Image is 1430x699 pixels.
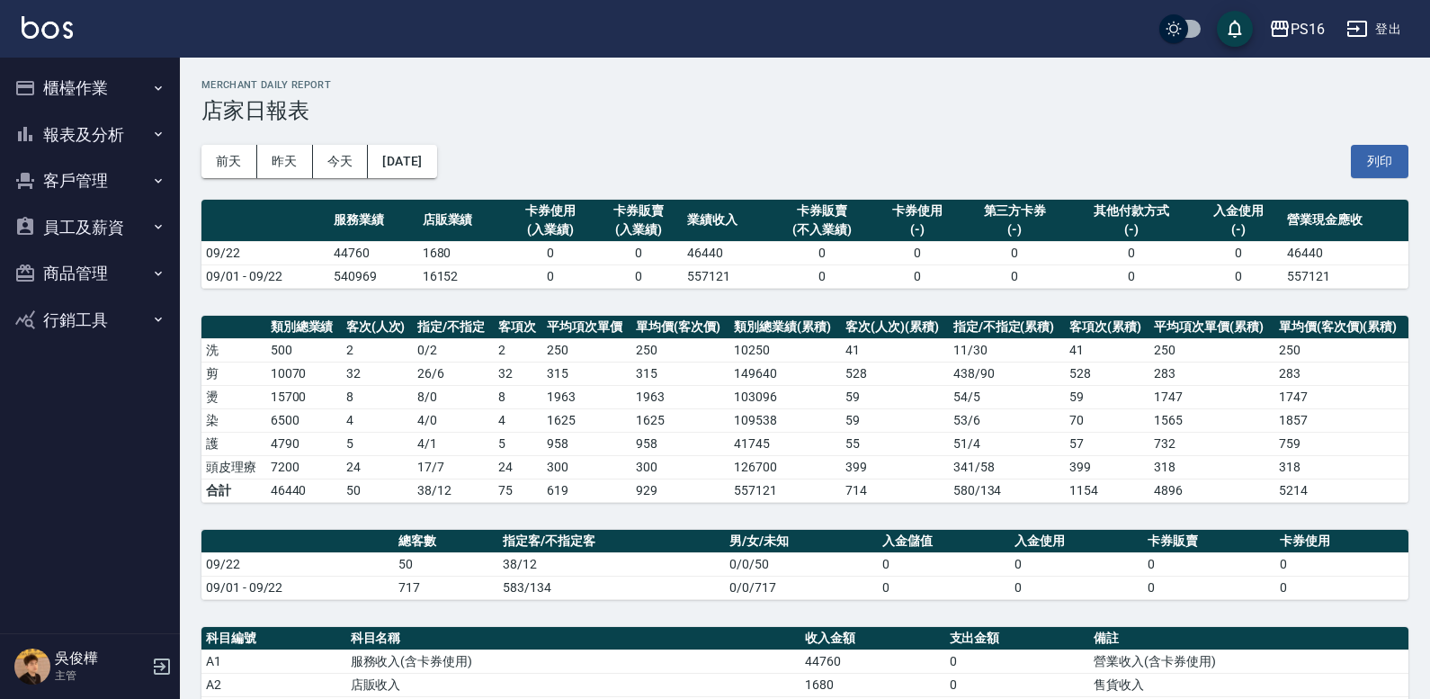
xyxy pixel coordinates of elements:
td: 557121 [683,264,771,288]
td: 營業收入(含卡券使用) [1089,650,1408,673]
th: 備註 [1089,627,1408,650]
h5: 吳俊樺 [55,650,147,668]
th: 卡券使用 [1275,530,1408,553]
th: 服務業績 [329,200,417,242]
td: 26 / 6 [413,362,493,385]
td: 75 [494,479,543,502]
td: 283 [1274,362,1408,385]
td: 8 [342,385,414,408]
th: 入金儲值 [878,530,1011,553]
td: 4 / 0 [413,408,493,432]
td: 合計 [201,479,266,502]
td: 0 [873,264,961,288]
button: 前天 [201,145,257,178]
td: 0/0/717 [725,576,878,599]
td: 頭皮理療 [201,455,266,479]
td: 8 [494,385,543,408]
td: 250 [542,338,631,362]
td: 15700 [266,385,342,408]
div: 入金使用 [1199,202,1278,220]
td: 109538 [729,408,841,432]
td: 5214 [1274,479,1408,502]
td: 售貨收入 [1089,673,1408,696]
td: 44760 [329,241,417,264]
td: 10070 [266,362,342,385]
div: 其他付款方式 [1073,202,1190,220]
td: 41745 [729,432,841,455]
th: 單均價(客次價)(累積) [1274,316,1408,339]
td: 41 [841,338,949,362]
td: 0 [1010,552,1143,576]
td: 51 / 4 [949,432,1065,455]
td: 583/134 [498,576,725,599]
td: A2 [201,673,346,696]
td: 服務收入(含卡券使用) [346,650,800,673]
td: 7200 [266,455,342,479]
td: 0 [1143,576,1276,599]
th: 類別總業績 [266,316,342,339]
td: 0 [506,264,594,288]
td: 929 [631,479,729,502]
button: 行銷工具 [7,297,173,344]
th: 指定客/不指定客 [498,530,725,553]
td: 958 [542,432,631,455]
td: 09/01 - 09/22 [201,264,329,288]
td: 1680 [800,673,945,696]
td: 0 [878,576,1011,599]
th: 客次(人次) [342,316,414,339]
div: (入業績) [511,220,590,239]
td: 4 [494,408,543,432]
td: A1 [201,650,346,673]
td: 0 [1275,552,1408,576]
td: 300 [542,455,631,479]
td: 1963 [542,385,631,408]
td: 2 [342,338,414,362]
td: 8 / 0 [413,385,493,408]
th: 類別總業績(累積) [729,316,841,339]
button: PS16 [1262,11,1332,48]
td: 09/22 [201,552,394,576]
td: 4896 [1149,479,1274,502]
td: 250 [1149,338,1274,362]
div: (-) [1073,220,1190,239]
td: 0 [945,650,1090,673]
td: 1747 [1149,385,1274,408]
td: 0/0/50 [725,552,878,576]
th: 平均項次單價(累積) [1149,316,1274,339]
th: 客項次(累積) [1065,316,1149,339]
td: 759 [1274,432,1408,455]
img: Person [14,649,50,685]
td: 0 [1194,264,1283,288]
td: 126700 [729,455,841,479]
th: 科目編號 [201,627,346,650]
td: 洗 [201,338,266,362]
th: 平均項次單價 [542,316,631,339]
div: 卡券販賣 [776,202,869,220]
button: save [1217,11,1253,47]
td: 0 [594,264,683,288]
td: 1857 [1274,408,1408,432]
td: 4 / 1 [413,432,493,455]
h3: 店家日報表 [201,98,1408,123]
div: 卡券販賣 [599,202,678,220]
button: 商品管理 [7,250,173,297]
div: PS16 [1291,18,1325,40]
td: 46440 [266,479,342,502]
td: 41 [1065,338,1149,362]
td: 70 [1065,408,1149,432]
td: 50 [394,552,498,576]
td: 59 [1065,385,1149,408]
table: a dense table [201,316,1408,503]
th: 入金使用 [1010,530,1143,553]
td: 0 [961,264,1068,288]
th: 收入金額 [800,627,945,650]
th: 客項次 [494,316,543,339]
td: 528 [1065,362,1149,385]
td: 540969 [329,264,417,288]
td: 2 [494,338,543,362]
button: 報表及分析 [7,112,173,158]
td: 1747 [1274,385,1408,408]
div: 第三方卡券 [966,202,1064,220]
td: 38/12 [498,552,725,576]
td: 0 [1068,264,1194,288]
